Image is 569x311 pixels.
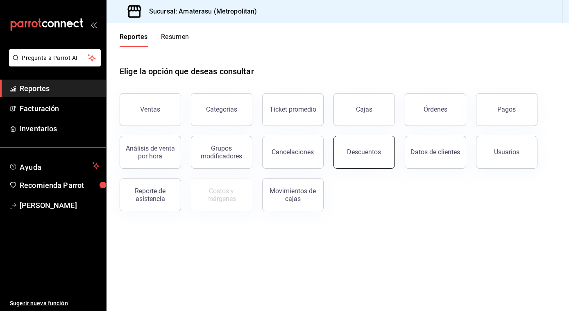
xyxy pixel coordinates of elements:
div: Categorías [206,105,237,113]
div: navigation tabs [120,33,189,47]
div: Cajas [356,105,372,113]
button: Datos de clientes [405,136,466,169]
button: Reporte de asistencia [120,178,181,211]
button: Análisis de venta por hora [120,136,181,169]
button: open_drawer_menu [90,21,97,28]
div: Análisis de venta por hora [125,144,176,160]
div: Cancelaciones [272,148,314,156]
div: Órdenes [424,105,447,113]
div: Pagos [498,105,516,113]
h3: Sucursal: Amaterasu (Metropolitan) [143,7,257,16]
div: Reporte de asistencia [125,187,176,203]
div: Datos de clientes [411,148,460,156]
span: Ayuda [20,161,89,171]
div: Grupos modificadores [196,144,247,160]
div: Usuarios [494,148,519,156]
button: Resumen [161,33,189,47]
button: Cancelaciones [262,136,324,169]
button: Descuentos [333,136,395,169]
span: [PERSON_NAME] [20,200,100,211]
span: Pregunta a Parrot AI [22,54,88,62]
span: Reportes [20,83,100,94]
a: Pregunta a Parrot AI [6,59,101,68]
button: Cajas [333,93,395,126]
span: Inventarios [20,123,100,134]
button: Categorías [191,93,252,126]
button: Pregunta a Parrot AI [9,49,101,66]
button: Órdenes [405,93,466,126]
button: Reportes [120,33,148,47]
div: Costos y márgenes [196,187,247,203]
div: Descuentos [347,148,381,156]
div: Ticket promedio [270,105,316,113]
button: Grupos modificadores [191,136,252,169]
button: Movimientos de cajas [262,178,324,211]
button: Usuarios [476,136,537,169]
span: Sugerir nueva función [10,299,100,308]
button: Ventas [120,93,181,126]
button: Ticket promedio [262,93,324,126]
button: Contrata inventarios para ver este reporte [191,178,252,211]
h1: Elige la opción que deseas consultar [120,65,254,78]
span: Recomienda Parrot [20,180,100,191]
span: Facturación [20,103,100,114]
div: Movimientos de cajas [267,187,318,203]
button: Pagos [476,93,537,126]
div: Ventas [141,105,161,113]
